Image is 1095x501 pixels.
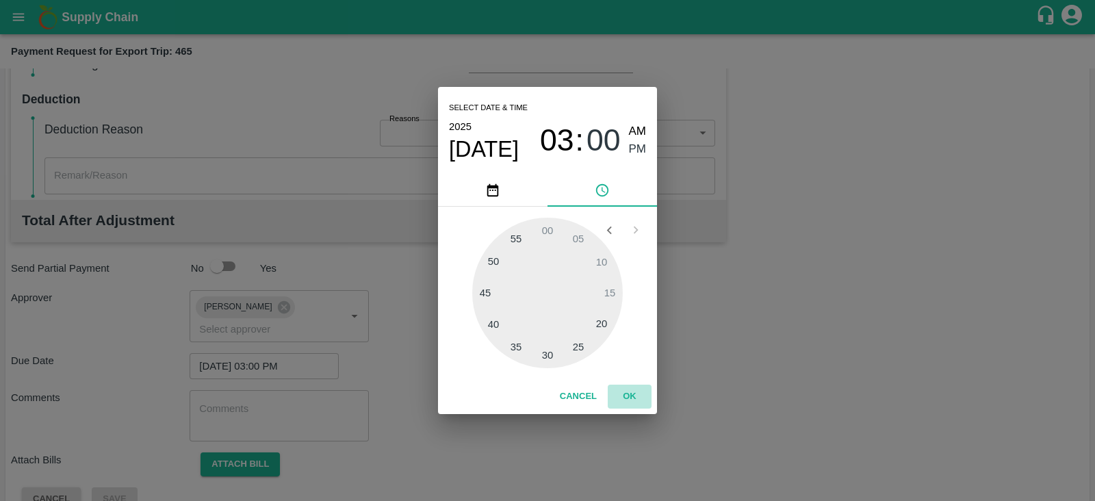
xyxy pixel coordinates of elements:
[438,174,547,207] button: pick date
[554,385,602,409] button: Cancel
[596,217,622,243] button: Open previous view
[547,174,657,207] button: pick time
[587,123,621,159] button: 00
[576,123,584,159] span: :
[449,98,528,118] span: Select date & time
[629,140,647,159] button: PM
[608,385,652,409] button: OK
[540,123,574,159] button: 03
[540,123,574,158] span: 03
[449,136,519,163] button: [DATE]
[629,123,647,141] button: AM
[587,123,621,158] span: 00
[449,118,472,136] button: 2025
